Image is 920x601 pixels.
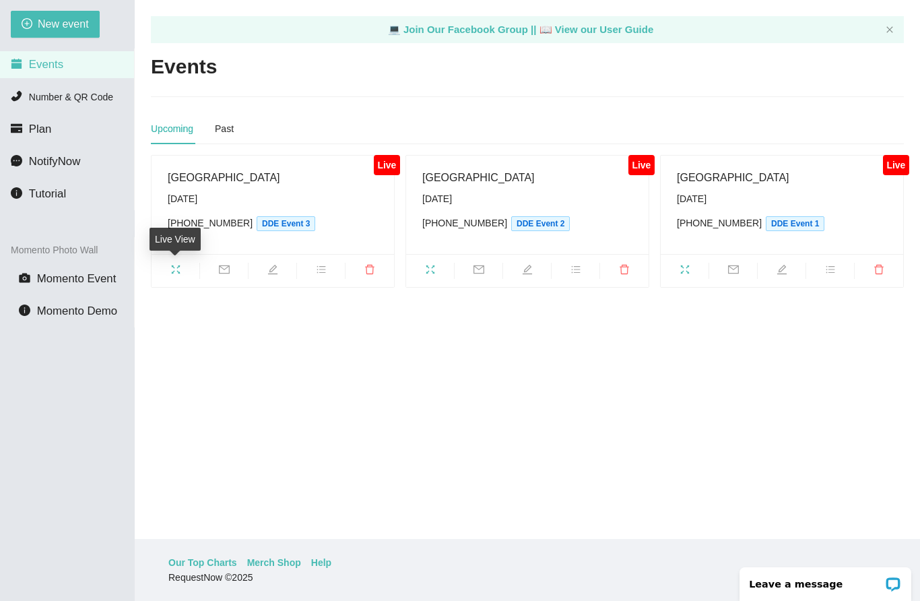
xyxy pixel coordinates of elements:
span: delete [346,264,394,279]
span: mail [709,264,757,279]
span: Events [29,58,63,71]
span: mail [200,264,248,279]
div: [GEOGRAPHIC_DATA] [677,169,887,186]
span: DDE Event 1 [766,216,824,231]
div: [PHONE_NUMBER] [168,216,378,231]
button: close [886,26,894,34]
h2: Events [151,53,217,81]
div: Past [215,121,234,136]
span: edit [758,264,806,279]
span: laptop [388,24,401,35]
span: phone [11,90,22,102]
a: Our Top Charts [168,555,237,570]
span: info-circle [19,305,30,316]
span: delete [855,264,903,279]
span: DDE Event 2 [511,216,570,231]
div: [DATE] [168,191,378,206]
span: fullscreen [661,264,709,279]
span: Momento Event [37,272,117,285]
a: Merch Shop [247,555,301,570]
div: [DATE] [422,191,632,206]
span: DDE Event 3 [257,216,315,231]
span: bars [806,264,854,279]
span: calendar [11,58,22,69]
span: Plan [29,123,52,135]
span: edit [503,264,551,279]
div: [PHONE_NUMBER] [677,216,887,231]
div: Live [374,155,400,175]
span: Momento Demo [37,305,117,317]
div: [GEOGRAPHIC_DATA] [168,169,378,186]
div: Live [883,155,909,175]
span: fullscreen [406,264,454,279]
span: mail [455,264,502,279]
span: fullscreen [152,264,199,279]
a: Help [311,555,331,570]
iframe: LiveChat chat widget [731,559,920,601]
span: NotifyNow [29,155,80,168]
span: Tutorial [29,187,66,200]
span: credit-card [11,123,22,134]
span: bars [552,264,599,279]
span: New event [38,15,89,32]
div: Live View [150,228,201,251]
div: Live [628,155,655,175]
a: laptop View our User Guide [539,24,654,35]
div: Upcoming [151,121,193,136]
span: delete [600,264,649,279]
span: laptop [539,24,552,35]
span: message [11,155,22,166]
span: info-circle [11,187,22,199]
div: RequestNow © 2025 [168,570,883,585]
span: edit [249,264,296,279]
div: [GEOGRAPHIC_DATA] [422,169,632,186]
a: laptop Join Our Facebook Group || [388,24,539,35]
div: [DATE] [677,191,887,206]
span: Number & QR Code [29,92,113,102]
span: camera [19,272,30,284]
div: [PHONE_NUMBER] [422,216,632,231]
span: bars [297,264,345,279]
span: plus-circle [22,18,32,31]
button: plus-circleNew event [11,11,100,38]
